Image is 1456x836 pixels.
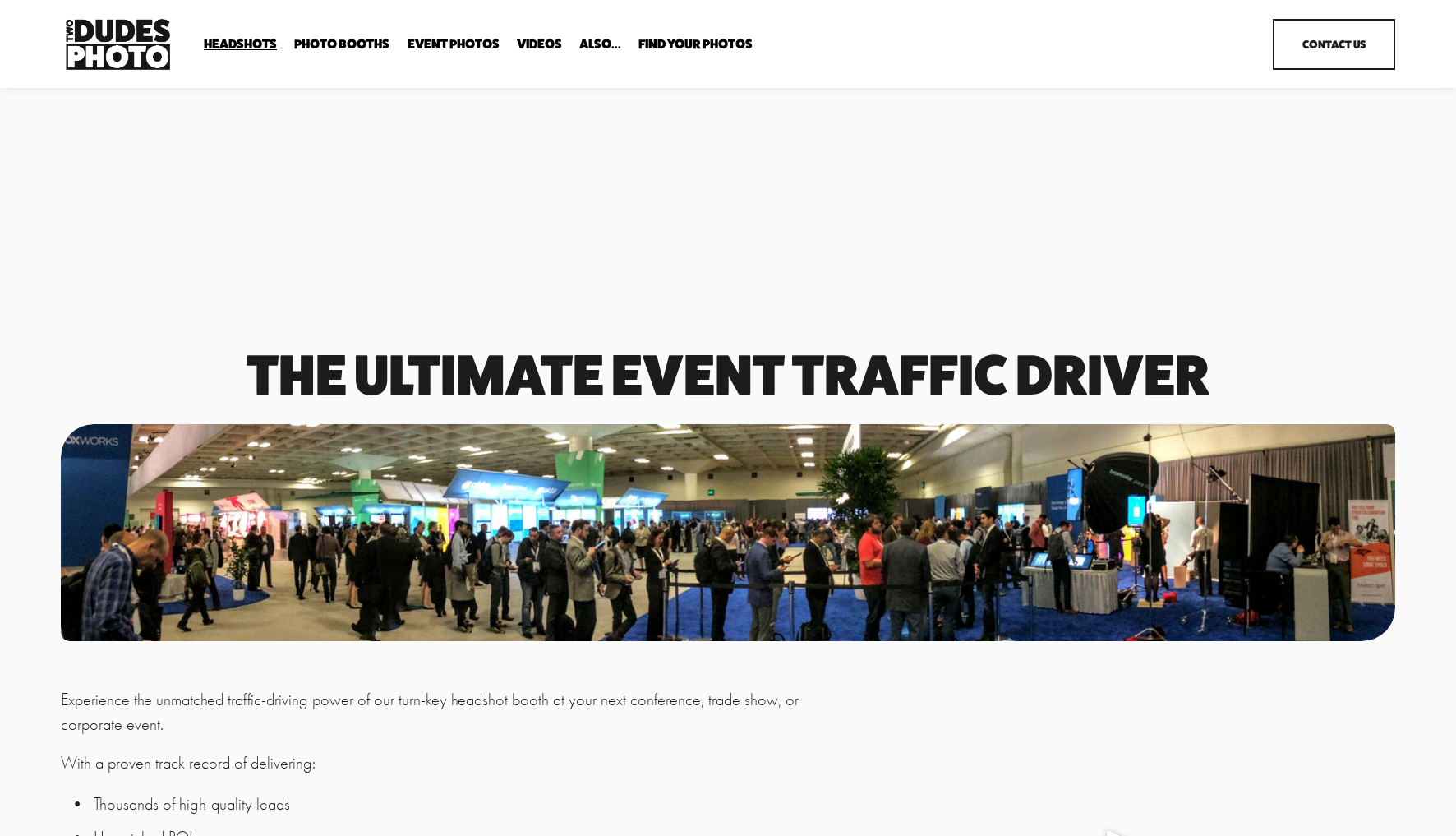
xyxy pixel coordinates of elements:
[517,37,562,53] a: Videos
[294,38,389,51] span: Photo Booths
[204,37,277,53] a: folder dropdown
[294,37,389,53] a: folder dropdown
[638,38,753,51] span: Find Your Photos
[61,349,1394,400] h1: The Ultimate event traffic driver
[1273,19,1394,70] a: Contact Us
[61,751,835,776] p: With a proven track record of delivering:
[61,15,174,74] img: Two Dudes Photo | Headshots, Portraits &amp; Photo Booths
[408,37,500,53] a: Event Photos
[579,37,621,53] a: folder dropdown
[638,37,753,53] a: folder dropdown
[204,38,277,51] span: Headshots
[579,38,621,51] span: Also...
[94,792,835,817] p: Thousands of high-quality leads
[61,688,835,738] p: Experience the unmatched traffic-driving power of our turn-key headshot booth at your next confer...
